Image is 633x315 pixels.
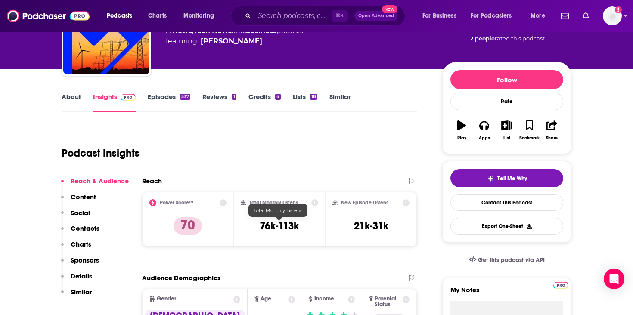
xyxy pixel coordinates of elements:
p: Reach & Audience [71,177,129,185]
h2: New Episode Listens [341,200,388,206]
button: Show profile menu [603,6,622,25]
div: Open Intercom Messenger [604,269,624,289]
button: open menu [177,9,225,23]
input: Search podcasts, credits, & more... [254,9,332,23]
button: Charts [61,240,91,256]
span: Charts [148,10,167,22]
h2: Audience Demographics [142,274,220,282]
button: Share [541,115,563,146]
button: open menu [524,9,556,23]
button: Details [61,272,92,288]
a: Credits4 [248,93,281,112]
span: rated this podcast [495,35,545,42]
button: Apps [473,115,495,146]
img: tell me why sparkle [487,175,494,182]
button: Sponsors [61,256,99,272]
a: InsightsPodchaser Pro [93,93,136,112]
div: Bookmark [519,136,540,141]
div: Play [457,136,466,141]
a: Stephen Lacey [201,36,262,46]
img: Podchaser Pro [121,94,136,101]
button: tell me why sparkleTell Me Why [450,169,563,187]
button: Follow [450,70,563,89]
h2: Total Monthly Listens [249,200,298,206]
a: Get this podcast via API [462,250,552,271]
p: Sponsors [71,256,99,264]
div: Share [546,136,558,141]
span: Logged in as derettb [603,6,622,25]
label: My Notes [450,286,563,301]
button: open menu [416,9,467,23]
div: List [503,136,510,141]
div: 537 [180,94,190,100]
a: Similar [329,93,351,112]
div: 1 [232,94,236,100]
div: 4 [275,94,281,100]
span: For Podcasters [471,10,512,22]
span: ⌘ K [332,10,348,22]
span: Total Monthly Listens [254,207,302,213]
span: Gender [157,296,176,302]
span: Podcasts [107,10,132,22]
p: Social [71,209,90,217]
button: Reach & Audience [61,177,129,193]
button: open menu [101,9,143,23]
p: Similar [71,288,92,296]
div: Apps [479,136,490,141]
span: New [382,5,397,13]
img: Podchaser Pro [553,282,568,289]
h2: Reach [142,177,162,185]
button: Export One-Sheet [450,218,563,235]
span: Tell Me Why [497,175,527,182]
button: Contacts [61,224,99,240]
button: Bookmark [518,115,540,146]
a: Episodes537 [148,93,190,112]
button: Similar [61,288,92,304]
p: Contacts [71,224,99,232]
h2: Power Score™ [160,200,193,206]
span: More [531,10,545,22]
button: Content [61,193,96,209]
p: Content [71,193,96,201]
span: Age [261,296,271,302]
span: 2 people [470,35,495,42]
p: Charts [71,240,91,248]
span: For Business [422,10,456,22]
button: Open AdvancedNew [354,11,398,21]
span: Parental Status [375,296,401,307]
h3: 21k-31k [354,219,388,232]
img: Podchaser - Follow, Share and Rate Podcasts [7,8,90,24]
div: A podcast [166,26,304,46]
p: 70 [174,217,202,235]
p: Details [71,272,92,280]
div: 18 [310,94,317,100]
a: About [62,93,81,112]
img: User Profile [603,6,622,25]
a: Contact This Podcast [450,194,563,211]
a: Show notifications dropdown [579,9,593,23]
button: Play [450,115,473,146]
a: Reviews1 [202,93,236,112]
a: Show notifications dropdown [558,9,572,23]
span: Open Advanced [358,14,394,18]
button: Social [61,209,90,225]
span: Monitoring [183,10,214,22]
span: featuring [166,36,304,46]
a: Lists18 [293,93,317,112]
h1: Podcast Insights [62,147,140,160]
button: open menu [465,9,524,23]
span: Get this podcast via API [478,256,545,264]
div: Search podcasts, credits, & more... [239,6,413,26]
button: List [496,115,518,146]
svg: Add a profile image [615,6,622,13]
a: Charts [143,9,172,23]
a: Pro website [553,281,568,289]
h3: 76k-113k [260,219,299,232]
div: Rate [450,93,563,110]
span: Income [314,296,334,302]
